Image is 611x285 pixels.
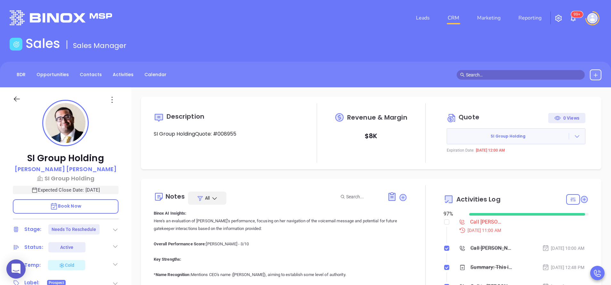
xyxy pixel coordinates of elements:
[50,203,81,209] span: Book Now
[167,112,204,121] span: Description
[166,193,185,200] div: Notes
[154,241,206,246] b: Overall Performance Score:
[466,71,581,78] input: Search…
[555,14,562,22] img: iconSetting
[569,14,577,22] img: iconNotification
[459,113,479,122] span: Quote
[542,245,584,252] div: [DATE] 10:00 AM
[455,227,589,234] div: [DATE] 11:00 AM
[45,103,86,143] img: profile-user
[447,113,457,123] img: Circle dollar
[60,242,73,252] div: Active
[347,114,407,121] span: Revenue & Margin
[24,260,41,270] div: Temp:
[52,224,96,234] div: Needs To Reschedule
[59,261,74,269] div: Cold
[10,10,112,25] img: logo
[587,13,598,23] img: user
[460,73,465,77] span: search
[554,113,579,123] div: 0 Views
[365,130,377,142] p: $ 8K
[346,193,380,200] input: Search...
[15,165,117,173] p: [PERSON_NAME] [PERSON_NAME]
[33,69,73,80] a: Opportunities
[141,69,170,80] a: Calendar
[13,153,118,164] p: SI Group Holding
[154,130,299,138] p: SI Group HoldingQuote: #008955
[447,147,474,153] p: Expiration Date:
[13,174,118,183] a: SI Group Holding
[445,12,462,24] a: CRM
[476,147,505,153] p: [DATE] 12:00 AM
[447,128,585,144] button: SI Group Holding
[73,41,126,51] span: Sales Manager
[444,210,461,218] div: 97 %
[475,12,503,24] a: Marketing
[13,69,29,80] a: BDR
[13,186,118,194] p: Expected Close Date: [DATE]
[447,133,569,139] span: SI Group Holding
[154,211,187,216] b: Binox AI Insights:
[571,11,583,18] sup: 100
[24,242,43,252] div: Status:
[156,272,191,277] b: Name Recognition:
[24,225,42,234] div: Stage:
[205,195,210,201] span: All
[26,36,60,51] h1: Sales
[470,243,513,253] div: Call [PERSON_NAME] to follow up
[15,165,117,174] a: [PERSON_NAME] [PERSON_NAME]
[154,257,181,262] b: Key Strengths:
[456,196,500,202] span: Activities Log
[109,69,137,80] a: Activities
[470,217,505,227] div: Call [PERSON_NAME] to follow up - [PERSON_NAME]
[470,263,513,272] div: Summary: This is Cable [PERSON_NAME]' voicemail message. [PERSON_NAME] should leave their name an...
[413,12,432,24] a: Leads
[542,264,584,271] div: [DATE] 12:48 PM
[76,69,106,80] a: Contacts
[516,12,544,24] a: Reporting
